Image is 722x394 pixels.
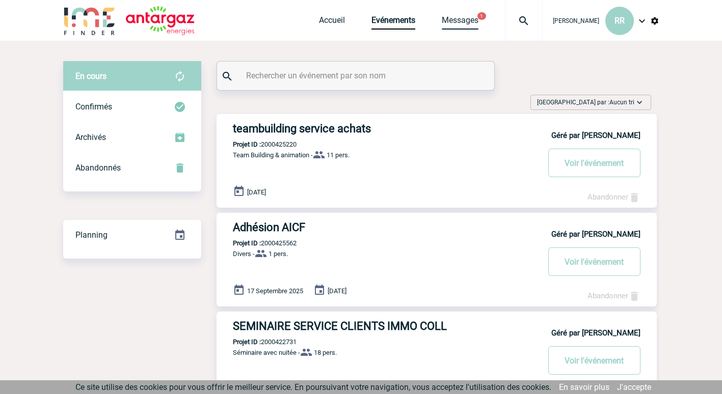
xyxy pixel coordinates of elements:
p: 2000425220 [217,140,297,148]
img: baseline_expand_more_white_24dp-b.png [634,97,645,107]
a: Planning [63,219,201,249]
h3: teambuilding service achats [233,122,539,135]
a: Adhésion AICF [217,221,657,234]
span: 1 pers. [269,250,288,258]
button: Voir l'événement [548,346,640,375]
b: Géré par [PERSON_NAME] [551,230,640,239]
a: teambuilding service achats [217,122,657,135]
span: Team Building & animation - [233,151,313,159]
span: [DATE] [247,188,266,196]
a: En savoir plus [559,382,609,392]
b: Projet ID : [233,239,261,247]
span: [DATE] [328,287,346,295]
a: Abandonner [587,291,640,300]
span: 18 pers. [314,349,337,356]
span: 11 pers. [327,151,350,159]
button: 1 [477,12,486,20]
button: Voir l'événement [548,247,640,276]
button: Voir l'événement [548,149,640,177]
b: Projet ID : [233,140,261,148]
h3: SEMINAIRE SERVICE CLIENTS IMMO COLL [233,320,539,332]
div: Retrouvez ici tous vos événements annulés [63,153,201,183]
span: 17 Septembre 2025 [247,287,303,295]
span: Confirmés [75,102,112,111]
span: Séminaire avec nuitée - [233,349,300,356]
span: RR [614,16,625,25]
span: Ce site utilise des cookies pour vous offrir le meilleur service. En poursuivant votre navigation... [75,382,551,392]
p: 2000425562 [217,239,297,247]
b: Géré par [PERSON_NAME] [551,328,640,337]
div: Retrouvez ici tous les événements que vous avez décidé d'archiver [63,122,201,153]
a: J'accepte [617,382,651,392]
span: [PERSON_NAME] [553,17,599,24]
a: Abandonner [587,192,640,202]
span: Planning [75,230,108,240]
a: Evénements [371,15,415,30]
span: [GEOGRAPHIC_DATA] par : [537,97,634,107]
div: Retrouvez ici tous vos évènements avant confirmation [63,61,201,92]
a: Messages [442,15,478,30]
b: Projet ID : [233,338,261,346]
b: Géré par [PERSON_NAME] [551,131,640,140]
span: En cours [75,71,106,81]
span: Archivés [75,132,106,142]
span: Abandonnés [75,163,121,173]
span: Divers - [233,250,255,258]
img: IME-Finder [63,6,116,35]
input: Rechercher un événement par son nom [244,68,470,83]
h3: Adhésion AICF [233,221,539,234]
span: Aucun tri [609,99,634,106]
p: 2000422731 [217,338,297,346]
div: Retrouvez ici tous vos événements organisés par date et état d'avancement [63,220,201,250]
a: SEMINAIRE SERVICE CLIENTS IMMO COLL [217,320,657,332]
a: Accueil [319,15,345,30]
